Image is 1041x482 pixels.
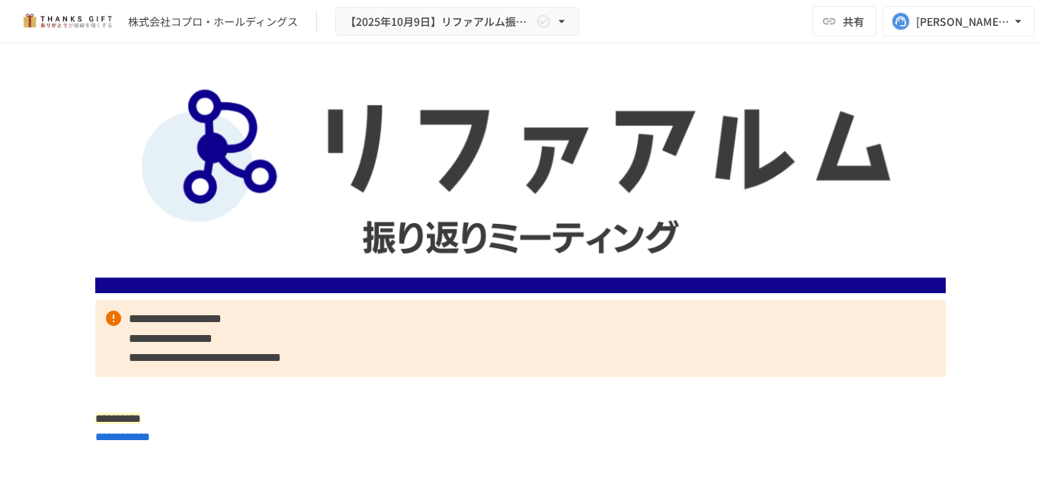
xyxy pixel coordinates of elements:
[812,6,876,37] button: 共有
[95,81,946,293] img: NRv6R1LeQNTdVoxFDU78Yg8pCMGscggnEV5uAhhzOyd
[345,12,533,31] span: 【2025年10月9日】リファアルム振り返りミーティング
[128,14,298,30] div: 株式会社コプロ・ホールディングス
[882,6,1035,37] button: [PERSON_NAME][EMAIL_ADDRESS][DOMAIN_NAME]
[18,9,116,34] img: mMP1OxWUAhQbsRWCurg7vIHe5HqDpP7qZo7fRoNLXQh
[335,7,579,37] button: 【2025年10月9日】リファアルム振り返りミーティング
[843,13,864,30] span: 共有
[916,12,1011,31] div: [PERSON_NAME][EMAIL_ADDRESS][DOMAIN_NAME]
